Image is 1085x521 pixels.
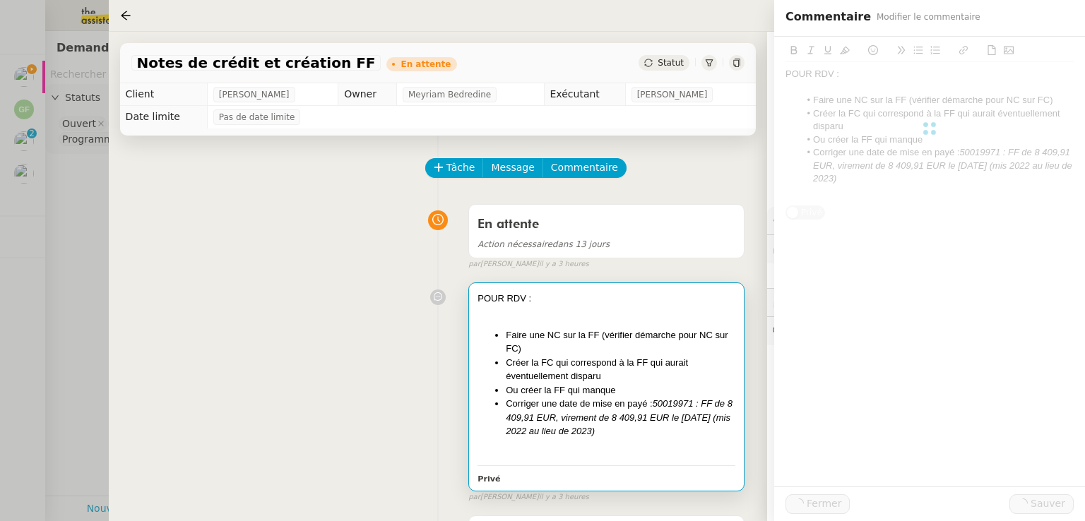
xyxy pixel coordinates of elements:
[773,297,870,308] span: ⏲️
[408,88,491,102] span: Meyriam Bedredine
[468,258,480,270] span: par
[120,83,208,106] td: Client
[539,491,589,503] span: il y a 3 heures
[767,235,1085,263] div: 🔐Données client
[773,212,846,229] span: ⚙️
[551,160,618,176] span: Commentaire
[542,158,627,178] button: Commentaire
[446,160,475,176] span: Tâche
[877,10,980,24] span: Modifier le commentaire
[506,330,728,354] span: Faire une NC sur la FF (vérifier démarche pour NC sur FC)
[338,83,397,106] td: Owner
[539,258,589,270] span: il y a 3 heures
[767,289,1085,316] div: ⏲️Tâches 0:00
[767,317,1085,345] div: 💬Commentaires 2
[1009,494,1074,514] button: Sauver
[468,491,480,503] span: par
[219,88,290,102] span: [PERSON_NAME]
[478,292,735,306] div: POUR RDV :
[482,158,542,178] button: Message
[658,58,684,68] span: Statut
[478,239,552,249] span: Action nécessaire
[120,106,208,128] td: Date limite
[478,218,539,231] span: En attente
[767,207,1085,234] div: ⚙️Procédures
[773,241,865,257] span: 🔐
[785,494,850,514] button: Fermer
[773,325,889,336] span: 💬
[506,398,652,409] span: Corriger une date de mise en payé :
[219,110,295,124] span: Pas de date limite
[506,385,615,395] span: Ou créer la FF qui manque
[401,60,451,68] div: En attente
[137,56,376,70] span: Notes de crédit et création FF
[506,398,733,436] em: 50019971 : FF de 8 409,91 EUR, virement de 8 409,91 EUR le [DATE] (mis 2022 au lieu de 2023)
[491,160,534,176] span: Message
[478,239,610,249] span: dans 13 jours
[425,158,484,178] button: Tâche
[506,357,688,382] span: Créer la FC qui correspond à la FF qui aurait éventuellement disparu
[785,7,871,27] span: Commentaire
[468,258,588,270] small: [PERSON_NAME]
[637,88,708,102] span: [PERSON_NAME]
[478,474,500,484] b: Privé
[544,83,625,106] td: Exécutant
[468,491,588,503] small: [PERSON_NAME]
